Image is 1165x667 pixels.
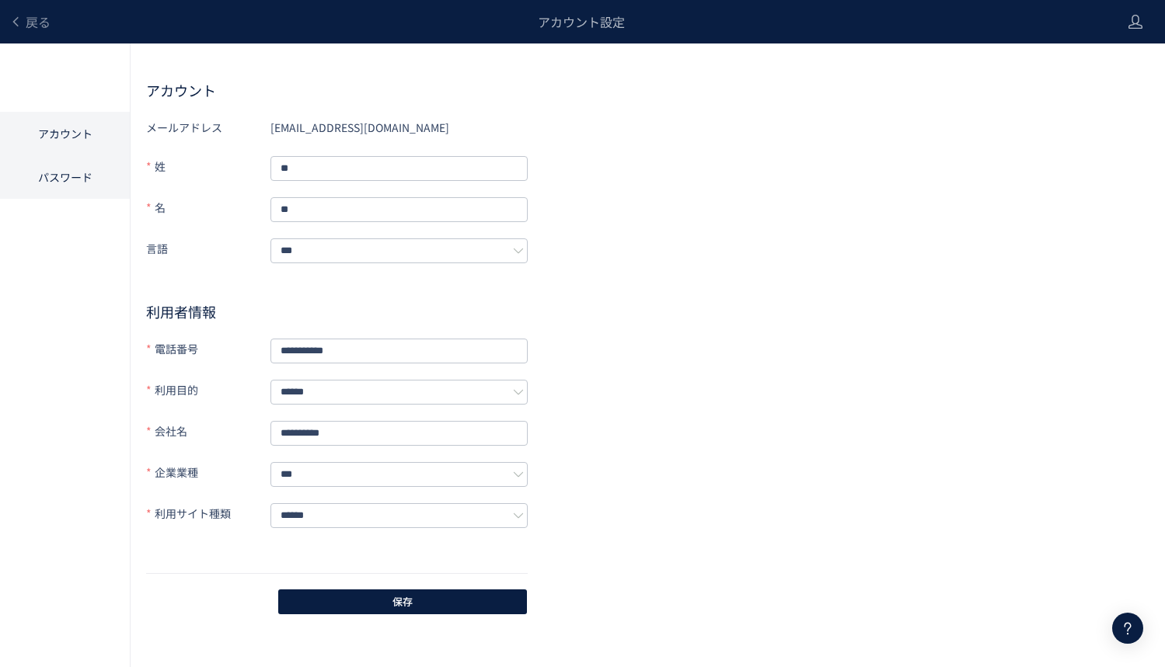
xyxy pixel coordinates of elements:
label: 利用サイト種類 [146,501,270,528]
label: 言語 [146,236,270,263]
h2: アカウント [146,81,1149,99]
h2: 利用者情報 [146,302,528,321]
label: メールアドレス [146,115,270,140]
label: 企業業種 [146,460,270,487]
button: 保存 [278,589,527,614]
span: 戻る [26,12,51,31]
span: 保存 [392,589,413,614]
label: 姓 [146,154,270,181]
label: 会社名 [146,419,270,446]
label: 利用目的 [146,377,270,405]
div: [EMAIL_ADDRESS][DOMAIN_NAME] [270,115,528,140]
label: 電話番号 [146,336,270,363]
label: 名 [146,195,270,222]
